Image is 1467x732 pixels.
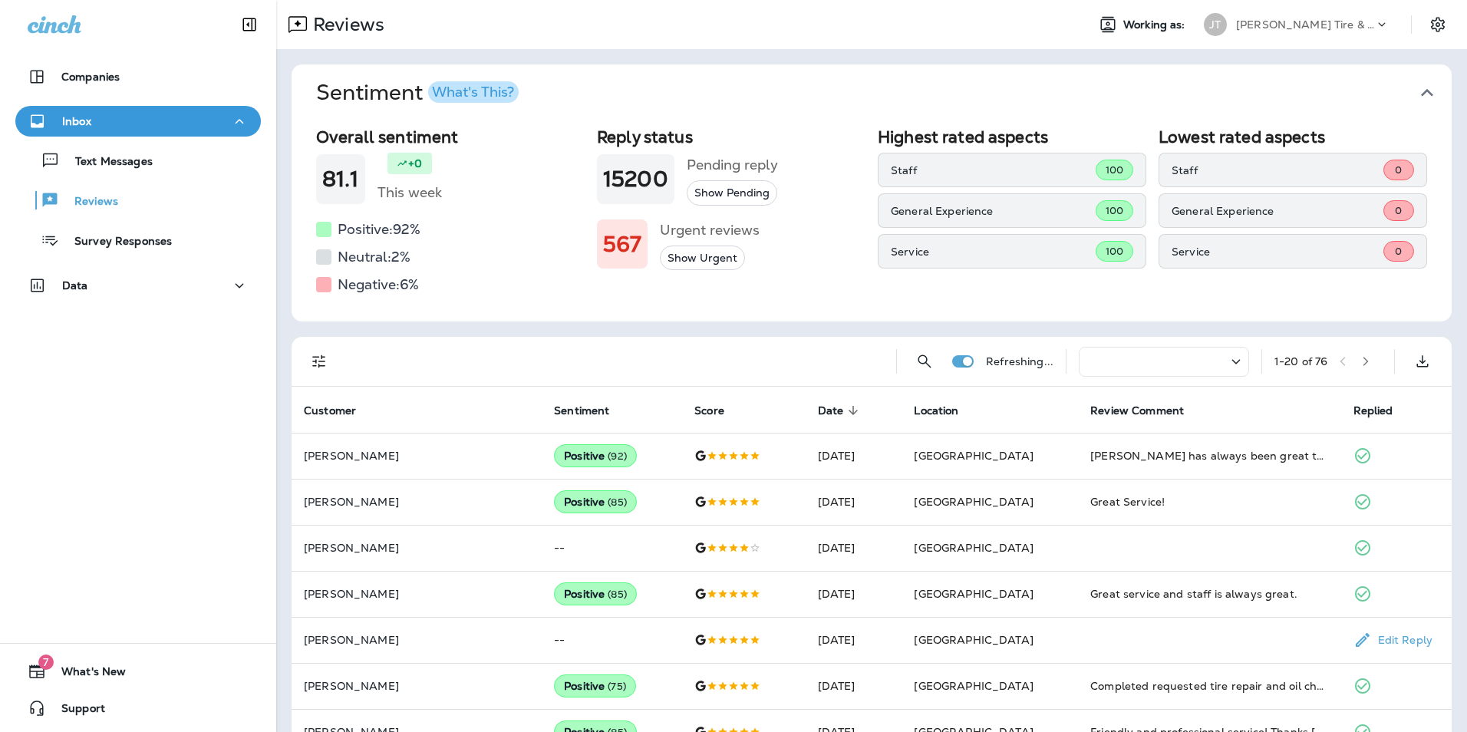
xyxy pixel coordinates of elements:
[1123,18,1188,31] span: Working as:
[428,81,519,103] button: What's This?
[59,195,118,209] p: Reviews
[15,144,261,176] button: Text Messages
[316,127,585,147] h2: Overall sentiment
[304,588,529,600] p: [PERSON_NAME]
[228,9,271,40] button: Collapse Sidebar
[1090,586,1328,602] div: Great service and staff is always great.
[338,217,420,242] h5: Positive: 92 %
[1372,634,1432,646] p: Edit Reply
[909,346,940,377] button: Search Reviews
[1090,404,1204,417] span: Review Comment
[46,702,105,720] span: Support
[322,167,359,192] h1: 81.1
[377,180,442,205] h5: This week
[660,218,760,242] h5: Urgent reviews
[914,679,1033,693] span: [GEOGRAPHIC_DATA]
[597,127,865,147] h2: Reply status
[542,525,682,571] td: --
[554,404,629,417] span: Sentiment
[61,71,120,83] p: Companies
[15,61,261,92] button: Companies
[694,404,724,417] span: Score
[304,542,529,554] p: [PERSON_NAME]
[15,184,261,216] button: Reviews
[878,127,1146,147] h2: Highest rated aspects
[59,235,172,249] p: Survey Responses
[1106,245,1123,258] span: 100
[15,270,261,301] button: Data
[687,180,777,206] button: Show Pending
[1172,205,1383,217] p: General Experience
[914,449,1033,463] span: [GEOGRAPHIC_DATA]
[46,665,126,684] span: What's New
[292,121,1452,321] div: SentimentWhat's This?
[554,404,609,417] span: Sentiment
[1106,204,1123,217] span: 100
[62,115,91,127] p: Inbox
[1353,404,1413,417] span: Replied
[304,64,1464,121] button: SentimentWhat's This?
[608,680,626,693] span: ( 75 )
[891,246,1096,258] p: Service
[1395,163,1402,176] span: 0
[914,541,1033,555] span: [GEOGRAPHIC_DATA]
[1407,346,1438,377] button: Export as CSV
[304,680,529,692] p: [PERSON_NAME]
[1159,127,1427,147] h2: Lowest rated aspects
[1106,163,1123,176] span: 100
[914,404,958,417] span: Location
[1274,355,1327,368] div: 1 - 20 of 76
[1395,245,1402,258] span: 0
[1172,246,1383,258] p: Service
[304,634,529,646] p: [PERSON_NAME]
[542,617,682,663] td: --
[1172,164,1383,176] p: Staff
[891,205,1096,217] p: General Experience
[891,164,1096,176] p: Staff
[60,155,153,170] p: Text Messages
[1090,678,1328,694] div: Completed requested tire repair and oil change and customer service was very good
[806,617,902,663] td: [DATE]
[603,232,641,257] h1: 567
[15,224,261,256] button: Survey Responses
[818,404,844,417] span: Date
[608,588,627,601] span: ( 85 )
[1236,18,1374,31] p: [PERSON_NAME] Tire & Auto
[914,404,978,417] span: Location
[554,674,636,697] div: Positive
[554,490,637,513] div: Positive
[806,525,902,571] td: [DATE]
[806,479,902,525] td: [DATE]
[307,13,384,36] p: Reviews
[304,346,335,377] button: Filters
[304,496,529,508] p: [PERSON_NAME]
[1090,494,1328,509] div: Great Service!
[338,245,410,269] h5: Neutral: 2 %
[818,404,864,417] span: Date
[1204,13,1227,36] div: JT
[914,495,1033,509] span: [GEOGRAPHIC_DATA]
[694,404,744,417] span: Score
[1353,404,1393,417] span: Replied
[304,450,529,462] p: [PERSON_NAME]
[806,571,902,617] td: [DATE]
[986,355,1053,368] p: Refreshing...
[15,656,261,687] button: 7What's New
[432,85,514,99] div: What's This?
[554,582,637,605] div: Positive
[806,663,902,709] td: [DATE]
[914,633,1033,647] span: [GEOGRAPHIC_DATA]
[38,655,54,670] span: 7
[687,153,778,177] h5: Pending reply
[338,272,419,297] h5: Negative: 6 %
[914,587,1033,601] span: [GEOGRAPHIC_DATA]
[1090,448,1328,463] div: Cameron has always been great to work with. Brought my wife’s car in for a repair. He kept consta...
[62,279,88,292] p: Data
[806,433,902,479] td: [DATE]
[608,450,627,463] span: ( 92 )
[408,156,422,171] p: +0
[304,404,356,417] span: Customer
[1424,11,1452,38] button: Settings
[554,444,637,467] div: Positive
[15,106,261,137] button: Inbox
